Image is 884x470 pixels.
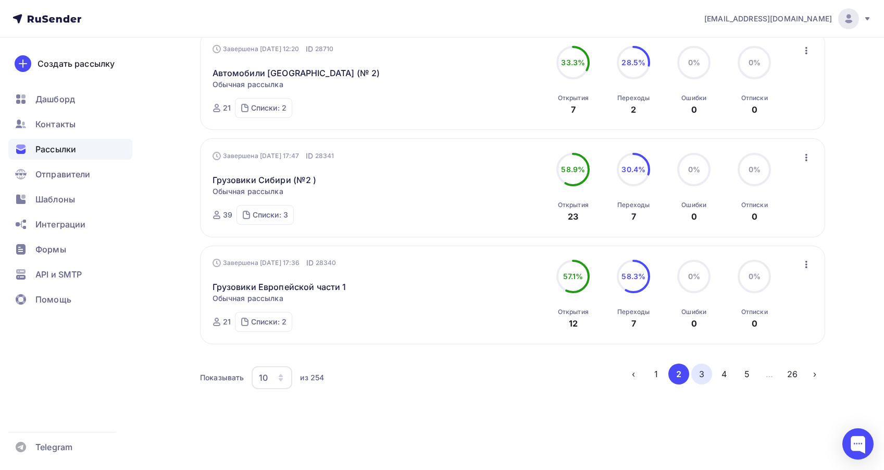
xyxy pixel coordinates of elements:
[688,165,700,174] span: 0%
[688,272,700,281] span: 0%
[782,364,803,384] button: Go to page 26
[213,281,346,293] a: Грузовики Европейской части 1
[752,210,757,223] div: 0
[646,364,667,384] button: Go to page 1
[35,268,82,281] span: API и SMTP
[200,372,244,383] div: Показывать
[8,139,132,160] a: Рассылки
[8,239,132,260] a: Формы
[752,317,757,330] div: 0
[259,371,268,384] div: 10
[691,364,712,384] button: Go to page 3
[631,103,636,116] div: 2
[223,103,231,113] div: 21
[741,201,768,209] div: Отписки
[704,14,832,24] span: [EMAIL_ADDRESS][DOMAIN_NAME]
[568,210,578,223] div: 23
[569,317,578,330] div: 12
[741,308,768,316] div: Отписки
[617,94,650,102] div: Переходы
[623,364,644,384] button: Go to previous page
[691,210,697,223] div: 0
[741,94,768,102] div: Отписки
[8,114,132,135] a: Контакты
[35,243,66,256] span: Формы
[623,364,825,384] ul: Pagination
[213,67,380,79] a: Автомобили [GEOGRAPHIC_DATA] (№ 2)
[35,168,91,180] span: Отправители
[631,317,636,330] div: 7
[35,218,85,231] span: Интеграции
[253,210,288,220] div: Списки: 3
[563,272,583,281] span: 57.1%
[316,258,337,268] span: 28340
[213,174,317,186] a: Грузовики Сибири (№2 )
[621,272,645,281] span: 58.3%
[681,201,706,209] div: Ошибки
[749,272,761,281] span: 0%
[691,317,697,330] div: 0
[804,364,825,384] button: Go to next page
[621,165,645,174] span: 30.4%
[213,151,334,161] div: Завершена [DATE] 17:47
[749,58,761,67] span: 0%
[561,58,585,67] span: 33.3%
[35,193,75,206] span: Шаблоны
[306,151,313,161] span: ID
[223,317,231,327] div: 21
[631,210,636,223] div: 7
[8,189,132,210] a: Шаблоны
[315,44,334,54] span: 28710
[306,44,313,54] span: ID
[558,94,589,102] div: Открытия
[688,58,700,67] span: 0%
[8,164,132,185] a: Отправители
[714,364,734,384] button: Go to page 4
[617,308,650,316] div: Переходы
[306,258,314,268] span: ID
[561,165,585,174] span: 58.9%
[38,57,115,70] div: Создать рассылку
[737,364,757,384] button: Go to page 5
[704,8,871,29] a: [EMAIL_ADDRESS][DOMAIN_NAME]
[251,317,287,327] div: Списки: 2
[681,94,706,102] div: Ошибки
[35,143,76,155] span: Рассылки
[213,79,283,90] span: Обычная рассылка
[35,118,76,130] span: Контакты
[251,103,287,113] div: Списки: 2
[223,210,232,220] div: 39
[621,58,645,67] span: 28.5%
[617,201,650,209] div: Переходы
[315,151,334,161] span: 28341
[749,165,761,174] span: 0%
[668,364,689,384] button: Go to page 2
[35,93,75,105] span: Дашборд
[35,441,72,453] span: Telegram
[752,103,757,116] div: 0
[571,103,576,116] div: 7
[300,372,324,383] div: из 254
[251,366,293,390] button: 10
[691,103,697,116] div: 0
[213,44,334,54] div: Завершена [DATE] 12:20
[558,308,589,316] div: Открытия
[213,186,283,197] span: Обычная рассылка
[681,308,706,316] div: Ошибки
[558,201,589,209] div: Открытия
[35,293,71,306] span: Помощь
[213,258,337,268] div: Завершена [DATE] 17:36
[213,293,283,304] span: Обычная рассылка
[8,89,132,110] a: Дашборд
